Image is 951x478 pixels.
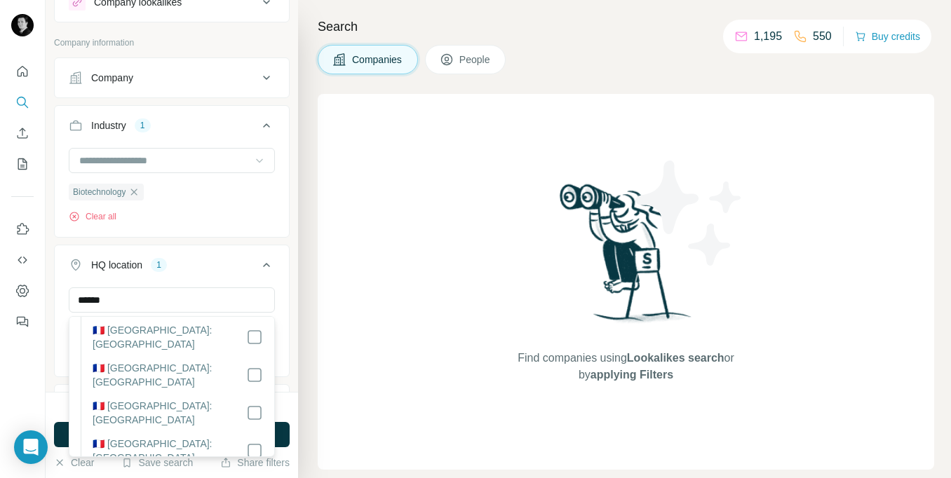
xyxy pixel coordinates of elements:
[553,180,699,336] img: Surfe Illustration - Woman searching with binoculars
[220,456,290,470] button: Share filters
[55,61,289,95] button: Company
[54,422,290,447] button: Run search
[91,118,126,132] div: Industry
[626,150,753,276] img: Surfe Illustration - Stars
[459,53,492,67] span: People
[69,210,116,223] button: Clear all
[91,71,133,85] div: Company
[55,109,289,148] button: Industry1
[91,258,142,272] div: HQ location
[11,247,34,273] button: Use Surfe API
[11,278,34,303] button: Dashboard
[73,186,126,198] span: Biotechnology
[352,53,403,67] span: Companies
[93,437,246,465] label: 🇫🇷 [GEOGRAPHIC_DATA]: [GEOGRAPHIC_DATA]
[855,27,920,46] button: Buy credits
[591,369,673,381] span: applying Filters
[55,248,289,287] button: HQ location1
[93,323,246,351] label: 🇫🇷 [GEOGRAPHIC_DATA]: [GEOGRAPHIC_DATA]
[11,59,34,84] button: Quick start
[54,36,290,49] p: Company information
[813,28,832,45] p: 550
[627,352,724,364] span: Lookalikes search
[93,399,246,427] label: 🇫🇷 [GEOGRAPHIC_DATA]: [GEOGRAPHIC_DATA]
[11,14,34,36] img: Avatar
[11,90,34,115] button: Search
[754,28,782,45] p: 1,195
[14,430,48,464] div: Open Intercom Messenger
[55,388,289,421] button: Annual revenue ($)
[11,121,34,146] button: Enrich CSV
[151,259,167,271] div: 1
[318,17,934,36] h4: Search
[54,456,94,470] button: Clear
[135,119,151,132] div: 1
[93,361,246,389] label: 🇫🇷 [GEOGRAPHIC_DATA]: [GEOGRAPHIC_DATA]
[513,350,738,383] span: Find companies using or by
[11,217,34,242] button: Use Surfe on LinkedIn
[121,456,193,470] button: Save search
[11,309,34,334] button: Feedback
[11,151,34,177] button: My lists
